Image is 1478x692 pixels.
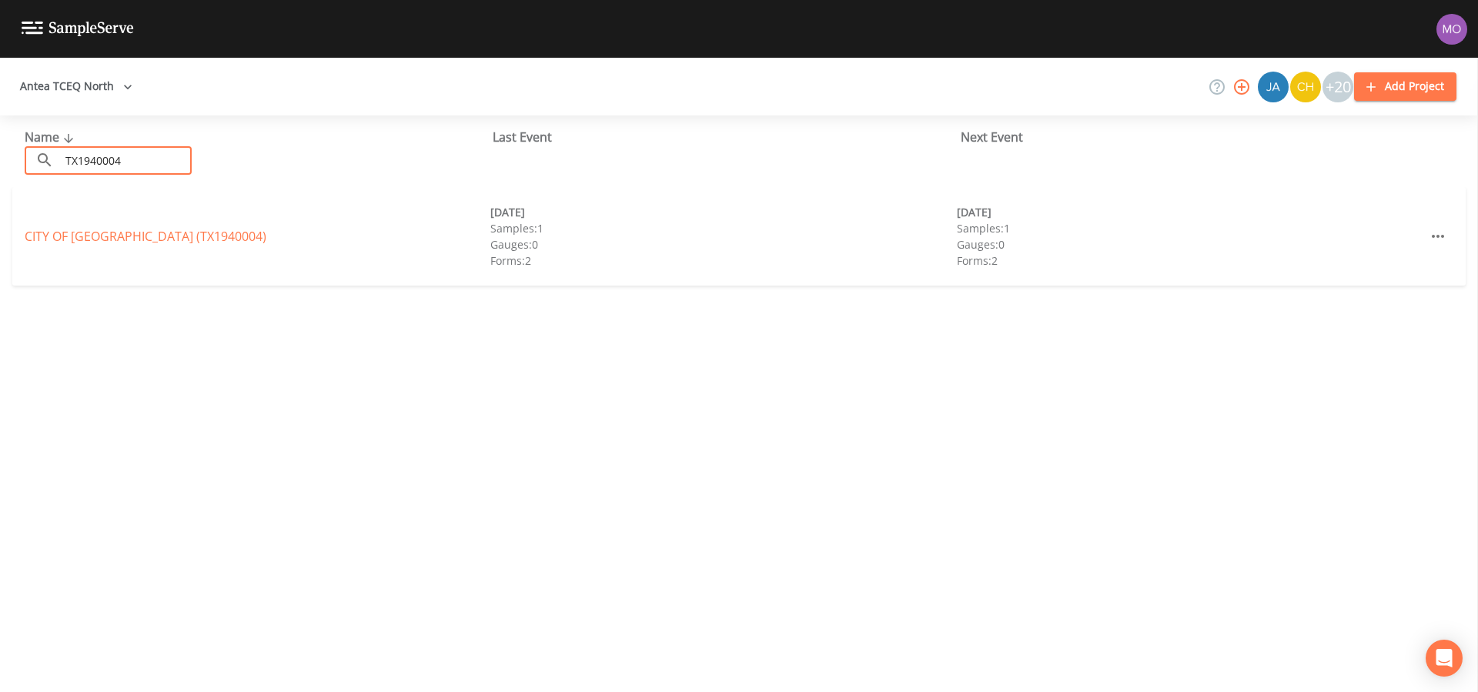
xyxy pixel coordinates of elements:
[1289,72,1322,102] div: Charles Medina
[490,236,956,252] div: Gauges: 0
[1323,72,1353,102] div: +20
[493,128,961,146] div: Last Event
[957,220,1423,236] div: Samples: 1
[490,220,956,236] div: Samples: 1
[1354,72,1456,101] button: Add Project
[957,252,1423,269] div: Forms: 2
[490,252,956,269] div: Forms: 2
[957,236,1423,252] div: Gauges: 0
[60,146,192,175] input: Search Projects
[1257,72,1289,102] div: James Whitmire
[22,22,134,36] img: logo
[25,228,266,245] a: CITY OF [GEOGRAPHIC_DATA] (TX1940004)
[14,72,139,101] button: Antea TCEQ North
[490,204,956,220] div: [DATE]
[25,129,78,145] span: Name
[1258,72,1289,102] img: 2e773653e59f91cc345d443c311a9659
[1290,72,1321,102] img: c74b8b8b1c7a9d34f67c5e0ca157ed15
[961,128,1429,146] div: Next Event
[1426,640,1463,677] div: Open Intercom Messenger
[957,204,1423,220] div: [DATE]
[1436,14,1467,45] img: 4e251478aba98ce068fb7eae8f78b90c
